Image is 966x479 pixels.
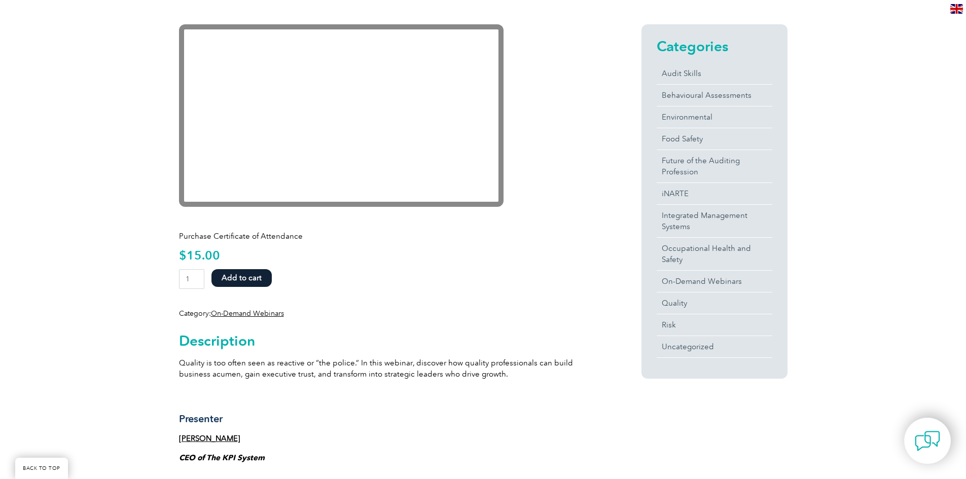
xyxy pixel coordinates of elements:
[657,314,772,336] a: Risk
[15,458,68,479] a: BACK TO TOP
[179,309,284,318] span: Category:
[657,150,772,182] a: Future of the Auditing Profession
[950,4,963,14] img: en
[657,38,772,54] h2: Categories
[657,106,772,128] a: Environmental
[657,292,772,314] a: Quality
[657,85,772,106] a: Behavioural Assessments
[179,231,605,242] p: Purchase Certificate of Attendance
[179,24,504,207] iframe: To enrich screen reader interactions, please activate Accessibility in Grammarly extension settings
[657,183,772,204] a: iNARTE
[211,269,272,287] button: Add to cart
[179,357,605,380] p: Quality is too often seen as reactive or “the police.” In this webinar, discover how quality prof...
[211,309,284,318] a: On-Demand Webinars
[657,336,772,357] a: Uncategorized
[657,238,772,270] a: Occupational Health and Safety
[657,271,772,292] a: On-Demand Webinars
[179,434,240,443] a: [PERSON_NAME]
[179,248,220,263] bdi: 15.00
[179,453,265,462] i: CEO of The KPI System
[657,128,772,150] a: Food Safety
[179,248,187,263] span: $
[657,63,772,84] a: Audit Skills
[179,413,605,425] h3: Presenter
[915,428,940,454] img: contact-chat.png
[179,269,205,289] input: Product quantity
[657,205,772,237] a: Integrated Management Systems
[179,333,605,349] h2: Description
